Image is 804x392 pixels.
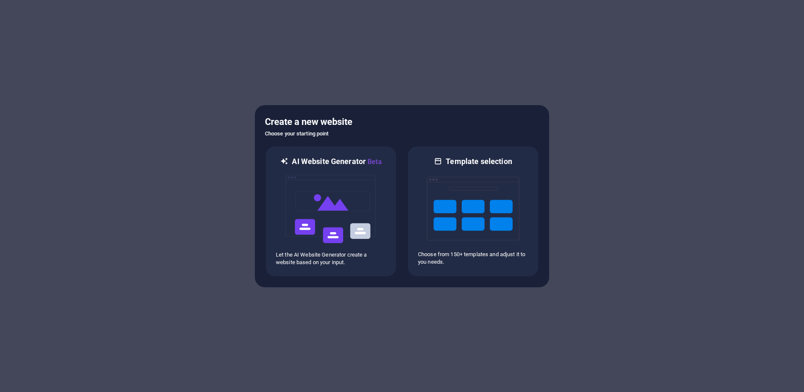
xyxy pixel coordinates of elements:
[265,129,539,139] h6: Choose your starting point
[418,251,528,266] p: Choose from 150+ templates and adjust it to you needs.
[446,156,512,167] h6: Template selection
[285,167,377,251] img: ai
[276,251,386,266] p: Let the AI Website Generator create a website based on your input.
[265,115,539,129] h5: Create a new website
[265,146,397,277] div: AI Website GeneratorBetaaiLet the AI Website Generator create a website based on your input.
[407,146,539,277] div: Template selectionChoose from 150+ templates and adjust it to you needs.
[366,158,382,166] span: Beta
[292,156,381,167] h6: AI Website Generator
